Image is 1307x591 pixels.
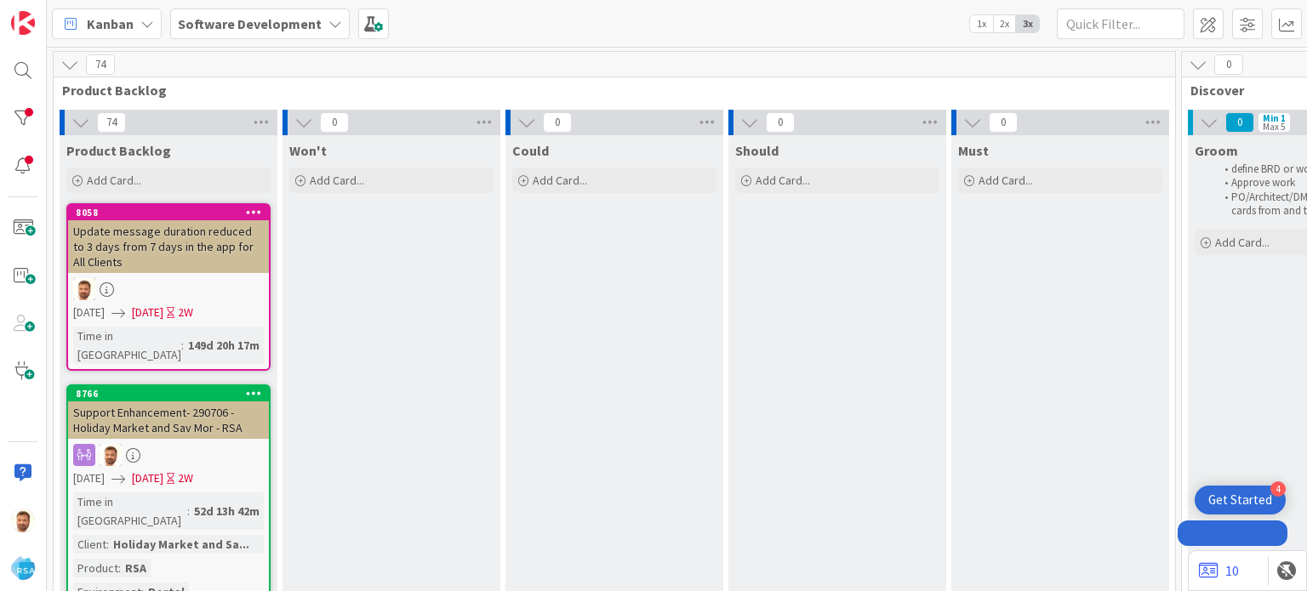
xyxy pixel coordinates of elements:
span: Add Card... [87,173,141,188]
span: : [118,559,121,577]
div: Min 1 [1263,114,1286,122]
div: Open Get Started checklist, remaining modules: 4 [1195,486,1286,514]
img: avatar [11,556,35,580]
span: Add Card... [979,173,1033,188]
div: 8766Support Enhancement- 290706 - Holiday Market and Sav Mor - RSA [68,386,269,439]
div: Time in [GEOGRAPHIC_DATA] [73,492,187,530]
span: [DATE] [132,469,163,487]
img: AS [100,444,122,466]
span: [DATE] [132,304,163,321]
span: 0 [766,112,795,133]
span: 3x [1016,15,1039,32]
b: Software Development [178,15,322,32]
span: : [106,535,109,554]
div: 52d 13h 42m [190,502,264,520]
div: Product [73,559,118,577]
span: Product Backlog [62,82,1154,99]
div: 8058Update message duration reduced to 3 days from 7 days in the app for All Clients [68,205,269,273]
span: Add Card... [756,173,810,188]
span: Add Card... [533,173,587,188]
div: Get Started [1208,492,1272,509]
span: 0 [989,112,1018,133]
span: 0 [1214,54,1243,75]
div: Update message duration reduced to 3 days from 7 days in the app for All Clients [68,220,269,273]
span: 74 [97,112,126,133]
div: Support Enhancement- 290706 - Holiday Market and Sav Mor - RSA [68,401,269,439]
a: 10 [1199,560,1239,581]
span: Won't [289,142,327,159]
span: Should [735,142,779,159]
div: 4 [1270,481,1286,497]
div: 149d 20h 17m [184,336,264,355]
div: Holiday Market and Sa... [109,535,254,554]
img: AS [11,509,35,532]
span: : [187,502,190,520]
span: Groom [1195,142,1238,159]
div: Max 5 [1263,122,1285,131]
img: Visit kanbanzone.com [11,11,35,35]
span: Kanban [87,14,134,34]
div: AS [68,278,269,300]
span: 0 [543,112,572,133]
span: 0 [1225,112,1254,133]
span: 0 [320,112,349,133]
div: 8766 [76,388,269,400]
span: 1x [970,15,993,32]
div: AS [68,444,269,466]
div: Client [73,535,106,554]
span: : [181,336,184,355]
img: AS [73,278,95,300]
div: Time in [GEOGRAPHIC_DATA] [73,327,181,364]
div: 2W [178,469,193,487]
div: 8058 [76,207,269,219]
span: 2x [993,15,1016,32]
span: [DATE] [73,469,105,487]
span: 74 [86,54,115,75]
span: Product Backlog [66,142,171,159]
div: 8766 [68,386,269,401]
div: 8058 [68,205,269,220]
span: Must [958,142,989,159]
span: Could [512,142,549,159]
div: 2W [178,304,193,321]
span: Add Card... [1215,235,1270,250]
span: [DATE] [73,304,105,321]
div: RSA [121,559,151,577]
input: Quick Filter... [1057,9,1184,39]
span: Add Card... [310,173,364,188]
